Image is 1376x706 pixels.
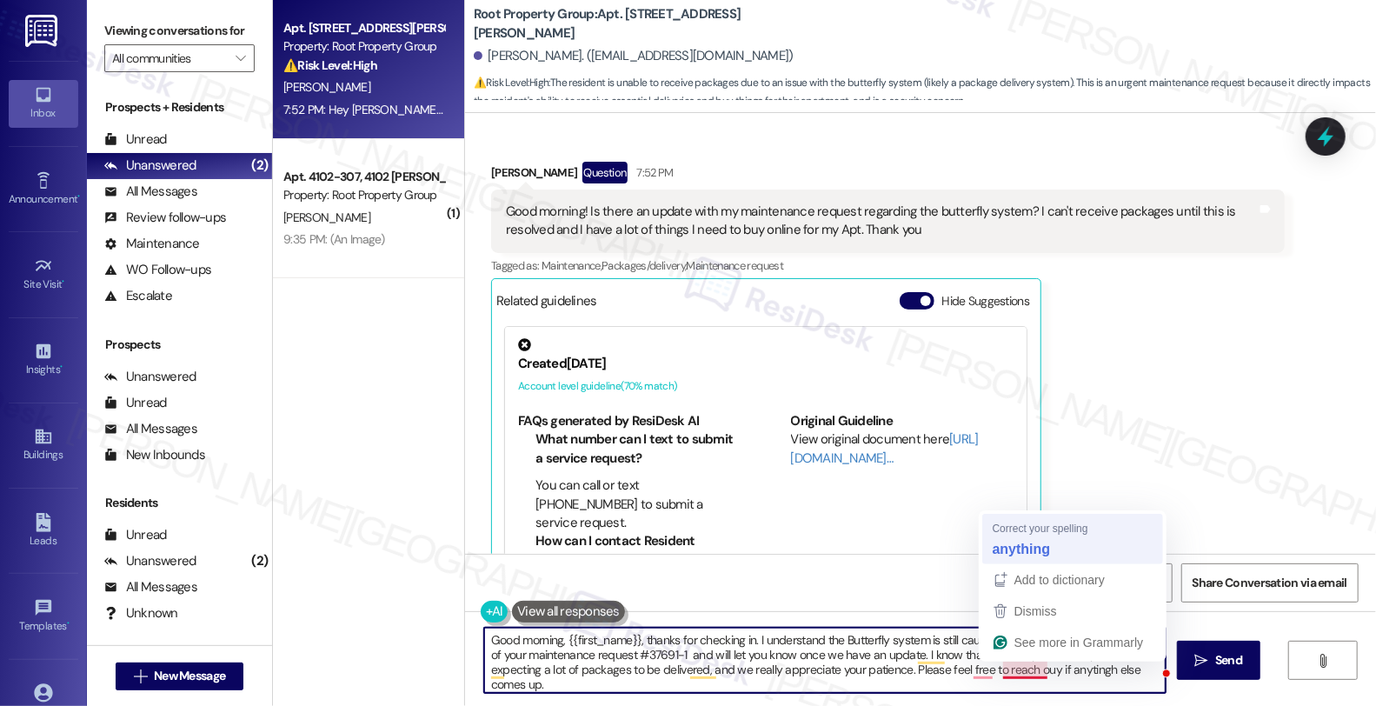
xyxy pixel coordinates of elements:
[474,74,1376,111] span: : The resident is unable to receive packages due to an issue with the butterfly system (likely a ...
[104,287,172,305] div: Escalate
[104,446,205,464] div: New Inbounds
[283,19,444,37] div: Apt. [STREET_ADDRESS][PERSON_NAME]
[104,261,211,279] div: WO Follow-ups
[686,258,783,273] span: Maintenance request
[283,102,1015,117] div: 7:52 PM: Hey [PERSON_NAME], we appreciate your text! We'll be back at 11AM to help you out. If th...
[283,37,444,56] div: Property: Root Property Group
[104,157,196,175] div: Unanswered
[104,394,167,412] div: Unread
[9,422,78,469] a: Buildings
[9,593,78,640] a: Templates •
[104,17,255,44] label: Viewing conversations for
[283,57,377,73] strong: ⚠️ Risk Level: High
[1215,651,1242,669] span: Send
[506,203,1257,240] div: Good morning! Is there an update with my maintenance request regarding the butterfly system? I ca...
[9,508,78,555] a: Leads
[535,476,741,532] li: You can call or text [PHONE_NUMBER] to submit a service request.
[602,258,686,273] span: Packages/delivery ,
[518,412,699,430] b: FAQs generated by ResiDesk AI
[236,51,245,65] i: 
[104,552,196,570] div: Unanswered
[474,76,548,90] strong: ⚠️ Risk Level: High
[154,667,225,685] span: New Message
[1316,654,1329,668] i: 
[104,578,197,596] div: All Messages
[77,190,80,203] span: •
[25,15,61,47] img: ResiDesk Logo
[87,494,272,512] div: Residents
[484,628,1166,693] textarea: To enrich screen reader interactions, please activate Accessibility in Grammarly extension settings
[247,152,272,179] div: (2)
[791,430,1014,468] div: View original document here
[582,162,628,183] div: Question
[87,98,272,117] div: Prospects + Residents
[1177,641,1261,680] button: Send
[632,163,673,182] div: 7:52 PM
[283,210,370,225] span: [PERSON_NAME]
[941,292,1029,310] label: Hide Suggestions
[1181,563,1359,603] button: Share Conversation via email
[104,526,167,544] div: Unread
[67,617,70,629] span: •
[1193,574,1347,592] span: Share Conversation via email
[283,231,385,247] div: 9:35 PM: (An Image)
[518,377,1014,396] div: Account level guideline ( 70 % match)
[491,253,1285,278] div: Tagged as:
[535,532,741,569] li: How can I contact Resident Support?
[104,130,167,149] div: Unread
[535,430,741,468] li: What number can I text to submit a service request?
[791,412,894,430] b: Original Guideline
[60,361,63,373] span: •
[542,258,602,273] span: Maintenance ,
[116,663,244,690] button: New Message
[1195,654,1208,668] i: 
[104,235,200,253] div: Maintenance
[283,168,444,186] div: Apt. 4102-307, 4102 [PERSON_NAME]
[104,368,196,386] div: Unanswered
[9,251,78,298] a: Site Visit •
[63,276,65,288] span: •
[134,669,147,683] i: 
[104,604,178,623] div: Unknown
[87,336,272,354] div: Prospects
[9,80,78,127] a: Inbox
[104,209,226,227] div: Review follow-ups
[791,430,979,466] a: [URL][DOMAIN_NAME]…
[491,162,1285,190] div: [PERSON_NAME]
[104,183,197,201] div: All Messages
[104,420,197,438] div: All Messages
[283,79,370,95] span: [PERSON_NAME]
[247,548,272,575] div: (2)
[474,5,821,43] b: Root Property Group: Apt. [STREET_ADDRESS][PERSON_NAME]
[518,355,1014,373] div: Created [DATE]
[496,292,597,317] div: Related guidelines
[9,336,78,383] a: Insights •
[112,44,227,72] input: All communities
[474,47,794,65] div: [PERSON_NAME]. ([EMAIL_ADDRESS][DOMAIN_NAME])
[283,186,444,204] div: Property: Root Property Group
